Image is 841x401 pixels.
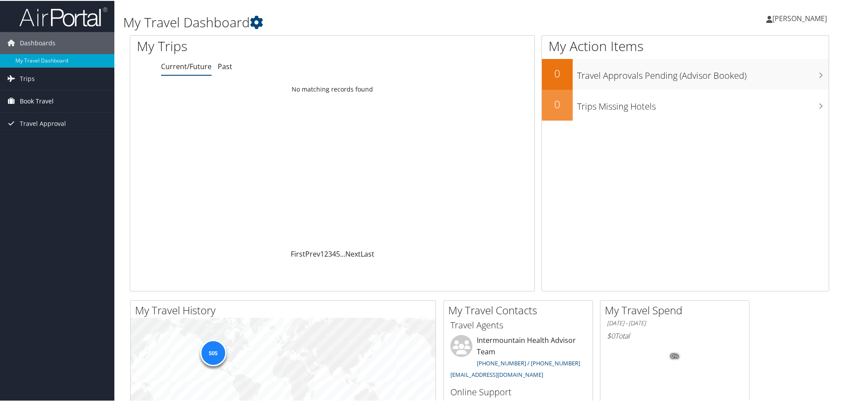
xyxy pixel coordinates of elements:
tspan: 0% [671,353,678,358]
h1: My Trips [137,36,359,55]
td: No matching records found [130,81,534,96]
img: airportal-logo.png [19,6,107,26]
a: [EMAIL_ADDRESS][DOMAIN_NAME] [450,370,543,378]
span: $0 [607,330,615,340]
h2: 0 [542,65,573,80]
a: Prev [305,248,320,258]
span: [PERSON_NAME] [772,13,827,22]
a: 1 [320,248,324,258]
a: Last [361,248,374,258]
h6: Total [607,330,742,340]
a: 2 [324,248,328,258]
span: … [340,248,345,258]
span: Trips [20,67,35,89]
a: 5 [336,248,340,258]
h3: Trips Missing Hotels [577,95,829,112]
h2: 0 [542,96,573,111]
h3: Online Support [450,385,586,397]
a: 0Travel Approvals Pending (Advisor Booked) [542,58,829,89]
h6: [DATE] - [DATE] [607,318,742,327]
a: 4 [332,248,336,258]
div: 505 [200,339,226,365]
span: Dashboards [20,31,55,53]
a: Past [218,61,232,70]
h2: My Travel History [135,302,435,317]
a: Next [345,248,361,258]
h2: My Travel Contacts [448,302,592,317]
a: [PERSON_NAME] [766,4,836,31]
a: 3 [328,248,332,258]
h2: My Travel Spend [605,302,749,317]
a: Current/Future [161,61,212,70]
h1: My Travel Dashboard [123,12,598,31]
a: First [291,248,305,258]
h3: Travel Agents [450,318,586,331]
h1: My Action Items [542,36,829,55]
span: Book Travel [20,89,54,111]
h3: Travel Approvals Pending (Advisor Booked) [577,64,829,81]
a: [PHONE_NUMBER] / [PHONE_NUMBER] [477,358,580,366]
span: Travel Approval [20,112,66,134]
li: Intermountain Health Advisor Team [446,334,590,381]
a: 0Trips Missing Hotels [542,89,829,120]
